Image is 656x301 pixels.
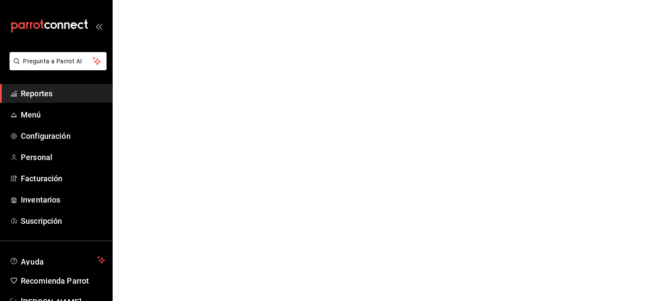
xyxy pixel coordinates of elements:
font: Recomienda Parrot [21,276,89,285]
button: open_drawer_menu [95,23,102,29]
button: Pregunta a Parrot AI [10,52,107,70]
font: Suscripción [21,216,62,226]
span: Pregunta a Parrot AI [23,57,93,66]
font: Menú [21,110,41,119]
font: Facturación [21,174,62,183]
font: Configuración [21,131,71,141]
font: Personal [21,153,52,162]
font: Reportes [21,89,52,98]
a: Pregunta a Parrot AI [6,63,107,72]
font: Inventarios [21,195,60,204]
span: Ayuda [21,255,94,265]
